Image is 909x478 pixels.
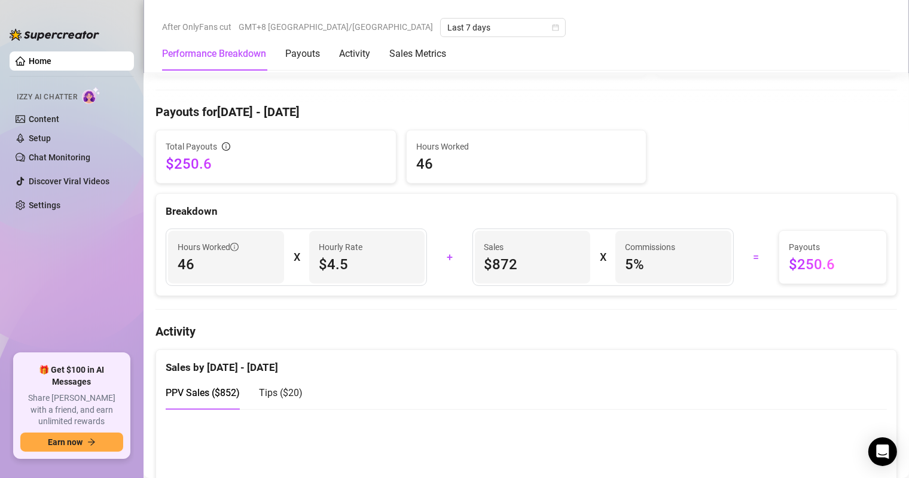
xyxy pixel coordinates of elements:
[29,200,60,210] a: Settings
[166,350,887,376] div: Sales by [DATE] - [DATE]
[230,243,239,251] span: info-circle
[339,47,370,61] div: Activity
[319,255,416,274] span: $4.5
[29,133,51,143] a: Setup
[20,433,123,452] button: Earn nowarrow-right
[87,438,96,446] span: arrow-right
[447,19,559,36] span: Last 7 days
[162,47,266,61] div: Performance Breakdown
[600,248,606,267] div: X
[285,47,320,61] div: Payouts
[48,437,83,447] span: Earn now
[259,387,303,398] span: Tips ( $20 )
[625,240,675,254] article: Commissions
[82,87,100,104] img: AI Chatter
[29,56,51,66] a: Home
[155,103,897,120] h4: Payouts for [DATE] - [DATE]
[789,240,877,254] span: Payouts
[416,154,637,173] span: 46
[389,47,446,61] div: Sales Metrics
[789,255,877,274] span: $250.6
[741,248,771,267] div: =
[484,255,581,274] span: $872
[294,248,300,267] div: X
[29,153,90,162] a: Chat Monitoring
[552,24,559,31] span: calendar
[416,140,637,153] span: Hours Worked
[166,203,887,220] div: Breakdown
[166,154,386,173] span: $250.6
[162,18,231,36] span: After OnlyFans cut
[20,364,123,388] span: 🎁 Get $100 in AI Messages
[166,140,217,153] span: Total Payouts
[29,114,59,124] a: Content
[434,248,465,267] div: +
[222,142,230,151] span: info-circle
[178,240,239,254] span: Hours Worked
[178,255,274,274] span: 46
[239,18,433,36] span: GMT+8 [GEOGRAPHIC_DATA]/[GEOGRAPHIC_DATA]
[155,323,897,340] h4: Activity
[868,437,897,466] div: Open Intercom Messenger
[29,176,109,186] a: Discover Viral Videos
[625,255,722,274] span: 5 %
[10,29,99,41] img: logo-BBDzfeDw.svg
[484,240,581,254] span: Sales
[319,240,362,254] article: Hourly Rate
[166,387,240,398] span: PPV Sales ( $852 )
[20,392,123,428] span: Share [PERSON_NAME] with a friend, and earn unlimited rewards
[17,92,77,103] span: Izzy AI Chatter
